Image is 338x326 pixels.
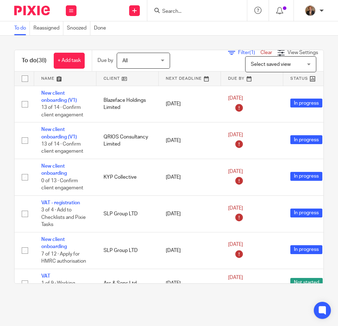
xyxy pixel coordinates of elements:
span: In progress [290,245,322,254]
p: Due by [97,57,113,64]
td: KYP Collective [96,159,159,196]
span: 3 of 4 · Add to Checklists and Pixie Tasks [41,207,86,227]
td: [DATE] [159,269,221,298]
span: 7 of 12 · Apply for HMRC authorisation [41,252,86,264]
td: Arc & Sons Ltd [96,269,159,298]
a: + Add task [54,53,85,69]
td: [DATE] [159,195,221,232]
span: In progress [290,209,322,217]
a: Reassigned [33,21,63,35]
span: Select saved view [251,62,291,67]
span: Not started [290,278,323,287]
a: New client onboarding [41,164,67,176]
span: [DATE] [228,96,243,101]
span: [DATE] [228,169,243,174]
a: VAT - registration [41,200,80,205]
td: SLP Group LTD [96,232,159,269]
a: Snoozed [67,21,90,35]
a: To do [14,21,30,35]
span: [DATE] [228,242,243,247]
a: Clear [260,50,272,55]
a: VAT [41,274,50,279]
td: [DATE] [159,159,221,196]
span: 13 of 14 · Confirm client engagement [41,142,83,154]
span: (38) [37,58,47,63]
a: New client onboarding (V1) [41,127,77,139]
img: Pixie [14,6,50,15]
td: [DATE] [159,232,221,269]
input: Search [162,9,226,15]
td: [DATE] [159,86,221,122]
td: QRIOS Consultancy Limited [96,122,159,159]
span: (1) [249,50,255,55]
span: 1 of 9 · Working Papers [41,281,75,293]
span: [DATE] [228,206,243,211]
span: [DATE] [228,275,243,280]
td: Blazeface Holdings Limited [96,86,159,122]
a: Done [94,21,110,35]
span: 13 of 14 · Confirm client engagement [41,105,83,117]
span: In progress [290,135,322,144]
span: View Settings [287,50,318,55]
img: WhatsApp%20Image%202025-04-23%20at%2010.20.30_16e186ec.jpg [305,5,316,16]
h1: To do [22,57,47,64]
span: In progress [290,172,322,181]
span: Filter [238,50,260,55]
span: All [122,58,128,63]
a: New client onboarding [41,237,67,249]
span: [DATE] [228,132,243,137]
span: 0 of 13 · Confirm client engagement [41,178,83,191]
td: SLP Group LTD [96,195,159,232]
span: In progress [290,99,322,107]
a: New client onboarding (V1) [41,91,77,103]
td: [DATE] [159,122,221,159]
